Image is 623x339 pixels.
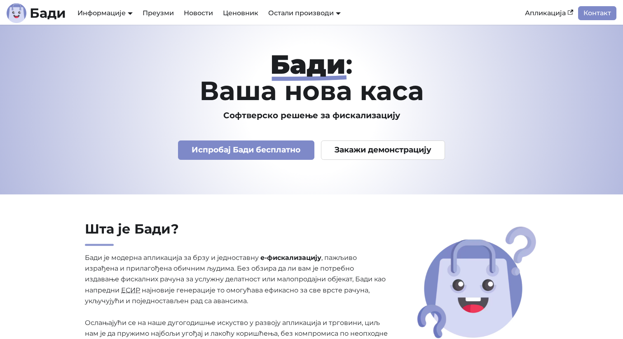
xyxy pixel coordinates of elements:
[260,254,321,262] strong: е-фискализацију
[85,221,389,246] h2: Шта је Бади?
[578,6,616,20] a: Контакт
[121,286,140,294] abbr: Електронски систем за издавање рачуна
[138,6,179,20] a: Преузми
[77,9,133,17] a: Информације
[268,9,341,17] a: Остали производи
[270,48,346,80] strong: Бади
[46,51,577,104] h1: : Ваша нова каса
[46,110,577,121] h3: Софтверско решење за фискализацију
[321,140,445,160] a: Закажи демонстрацију
[7,3,26,23] img: Лого
[178,140,314,160] a: Испробај Бади бесплатно
[218,6,263,20] a: Ценовник
[520,6,578,20] a: Апликација
[179,6,218,20] a: Новости
[7,3,66,23] a: ЛогоБади
[30,7,66,20] b: Бади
